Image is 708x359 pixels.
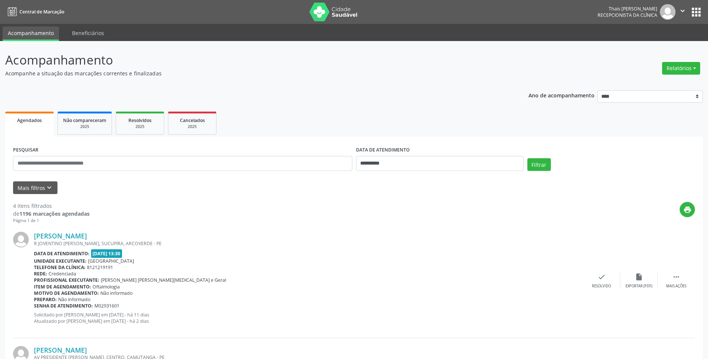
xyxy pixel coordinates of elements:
p: Ano de acompanhamento [528,90,595,100]
div: R JOVENTINO [PERSON_NAME], SUCUPIRA, ARCOVERDE - PE [34,240,583,247]
span: [DATE] 13:30 [91,249,122,258]
span: Resolvidos [128,117,152,124]
a: [PERSON_NAME] [34,232,87,240]
button: Filtrar [527,158,551,171]
p: Solicitado por [PERSON_NAME] em [DATE] - há 11 dias Atualizado por [PERSON_NAME] em [DATE] - há 2... [34,312,583,324]
span: Cancelados [180,117,205,124]
button: print [680,202,695,217]
b: Preparo: [34,296,57,303]
span: [GEOGRAPHIC_DATA] [88,258,134,264]
div: 4 itens filtrados [13,202,90,210]
b: Profissional executante: [34,277,99,283]
p: Acompanhe a situação das marcações correntes e finalizadas [5,69,493,77]
span: Não informado [58,296,90,303]
b: Motivo de agendamento: [34,290,99,296]
span: Não compareceram [63,117,106,124]
span: [PERSON_NAME] [PERSON_NAME][MEDICAL_DATA] e Geral [101,277,226,283]
img: img [660,4,676,20]
b: Unidade executante: [34,258,87,264]
b: Data de atendimento: [34,250,90,257]
div: 2025 [174,124,211,129]
button: Relatórios [662,62,700,75]
span: Central de Marcação [19,9,64,15]
a: Beneficiários [67,26,109,40]
button:  [676,4,690,20]
span: Oftalmologia [93,284,120,290]
i: keyboard_arrow_down [45,184,53,192]
b: Rede: [34,271,47,277]
i: insert_drive_file [635,273,643,281]
b: Telefone da clínica: [34,264,85,271]
div: 2025 [63,124,106,129]
button: apps [690,6,703,19]
div: Mais ações [666,284,686,289]
span: Não informado [100,290,132,296]
b: Item de agendamento: [34,284,91,290]
i: print [683,206,692,214]
label: PESQUISAR [13,144,38,156]
span: Agendados [17,117,42,124]
div: Resolvido [592,284,611,289]
div: Thais [PERSON_NAME] [598,6,657,12]
div: 2025 [121,124,159,129]
span: Recepcionista da clínica [598,12,657,18]
div: de [13,210,90,218]
i:  [672,273,680,281]
button: Mais filtroskeyboard_arrow_down [13,181,57,194]
label: DATA DE ATENDIMENTO [356,144,410,156]
span: Credenciada [49,271,76,277]
span: 8121219191 [87,264,113,271]
div: Exportar (PDF) [626,284,652,289]
i:  [679,7,687,15]
span: M02931601 [94,303,119,309]
i: check [598,273,606,281]
p: Acompanhamento [5,51,493,69]
strong: 1196 marcações agendadas [19,210,90,217]
a: [PERSON_NAME] [34,346,87,354]
div: Página 1 de 1 [13,218,90,224]
img: img [13,232,29,247]
b: Senha de atendimento: [34,303,93,309]
a: Central de Marcação [5,6,64,18]
a: Acompanhamento [3,26,59,41]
